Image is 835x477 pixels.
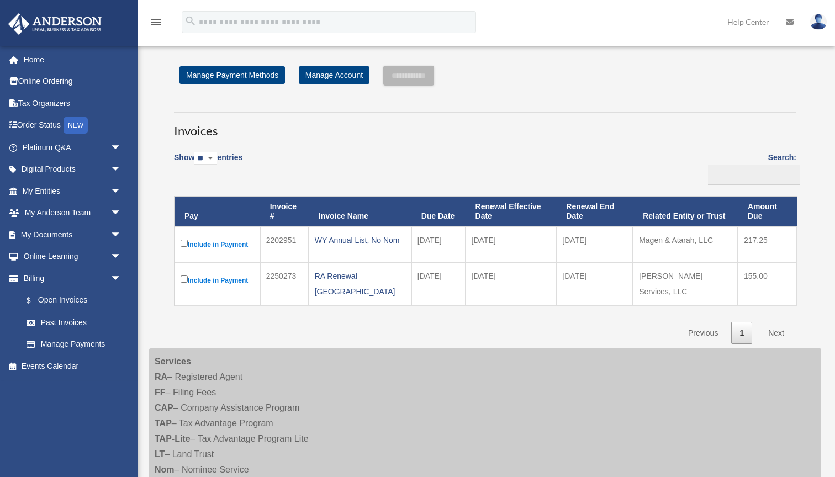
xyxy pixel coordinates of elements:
[738,226,797,262] td: 217.25
[556,226,633,262] td: [DATE]
[155,403,173,412] strong: CAP
[810,14,827,30] img: User Pic
[175,197,260,226] th: Pay: activate to sort column descending
[260,262,309,305] td: 2250273
[110,180,133,203] span: arrow_drop_down
[466,262,557,305] td: [DATE]
[260,226,309,262] td: 2202951
[411,262,466,305] td: [DATE]
[155,357,191,366] strong: Services
[8,158,138,181] a: Digital Productsarrow_drop_down
[174,151,242,176] label: Show entries
[33,294,38,308] span: $
[181,273,254,287] label: Include in Payment
[149,19,162,29] a: menu
[155,434,191,443] strong: TAP-Lite
[110,224,133,246] span: arrow_drop_down
[179,66,285,84] a: Manage Payment Methods
[466,226,557,262] td: [DATE]
[15,333,133,356] a: Manage Payments
[260,197,309,226] th: Invoice #: activate to sort column ascending
[15,311,133,333] a: Past Invoices
[110,202,133,225] span: arrow_drop_down
[110,158,133,181] span: arrow_drop_down
[5,13,105,35] img: Anderson Advisors Platinum Portal
[738,262,797,305] td: 155.00
[181,240,188,247] input: Include in Payment
[8,267,133,289] a: Billingarrow_drop_down
[708,165,800,185] input: Search:
[8,180,138,202] a: My Entitiesarrow_drop_down
[8,71,138,93] a: Online Ordering
[155,418,172,428] strong: TAP
[8,224,138,246] a: My Documentsarrow_drop_down
[466,197,557,226] th: Renewal Effective Date: activate to sort column ascending
[315,232,405,248] div: WY Annual List, No Nom
[8,355,138,377] a: Events Calendar
[8,49,138,71] a: Home
[155,372,167,381] strong: RA
[184,15,197,27] i: search
[155,465,175,474] strong: Nom
[8,114,138,137] a: Order StatusNEW
[680,322,726,344] a: Previous
[633,262,738,305] td: [PERSON_NAME] Services, LLC
[8,136,138,158] a: Platinum Q&Aarrow_drop_down
[556,262,633,305] td: [DATE]
[633,197,738,226] th: Related Entity or Trust: activate to sort column ascending
[411,226,466,262] td: [DATE]
[8,246,138,268] a: Online Learningarrow_drop_down
[704,151,796,185] label: Search:
[556,197,633,226] th: Renewal End Date: activate to sort column ascending
[315,268,405,299] div: RA Renewal [GEOGRAPHIC_DATA]
[731,322,752,344] a: 1
[8,202,138,224] a: My Anderson Teamarrow_drop_down
[181,275,188,283] input: Include in Payment
[110,136,133,159] span: arrow_drop_down
[15,289,127,312] a: $Open Invoices
[8,92,138,114] a: Tax Organizers
[155,449,165,459] strong: LT
[174,112,796,140] h3: Invoices
[64,117,88,134] div: NEW
[633,226,738,262] td: Magen & Atarah, LLC
[110,267,133,290] span: arrow_drop_down
[411,197,466,226] th: Due Date: activate to sort column ascending
[760,322,792,344] a: Next
[181,237,254,251] label: Include in Payment
[299,66,369,84] a: Manage Account
[149,15,162,29] i: menu
[738,197,797,226] th: Amount Due: activate to sort column ascending
[155,388,166,397] strong: FF
[194,152,217,165] select: Showentries
[110,246,133,268] span: arrow_drop_down
[309,197,411,226] th: Invoice Name: activate to sort column ascending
